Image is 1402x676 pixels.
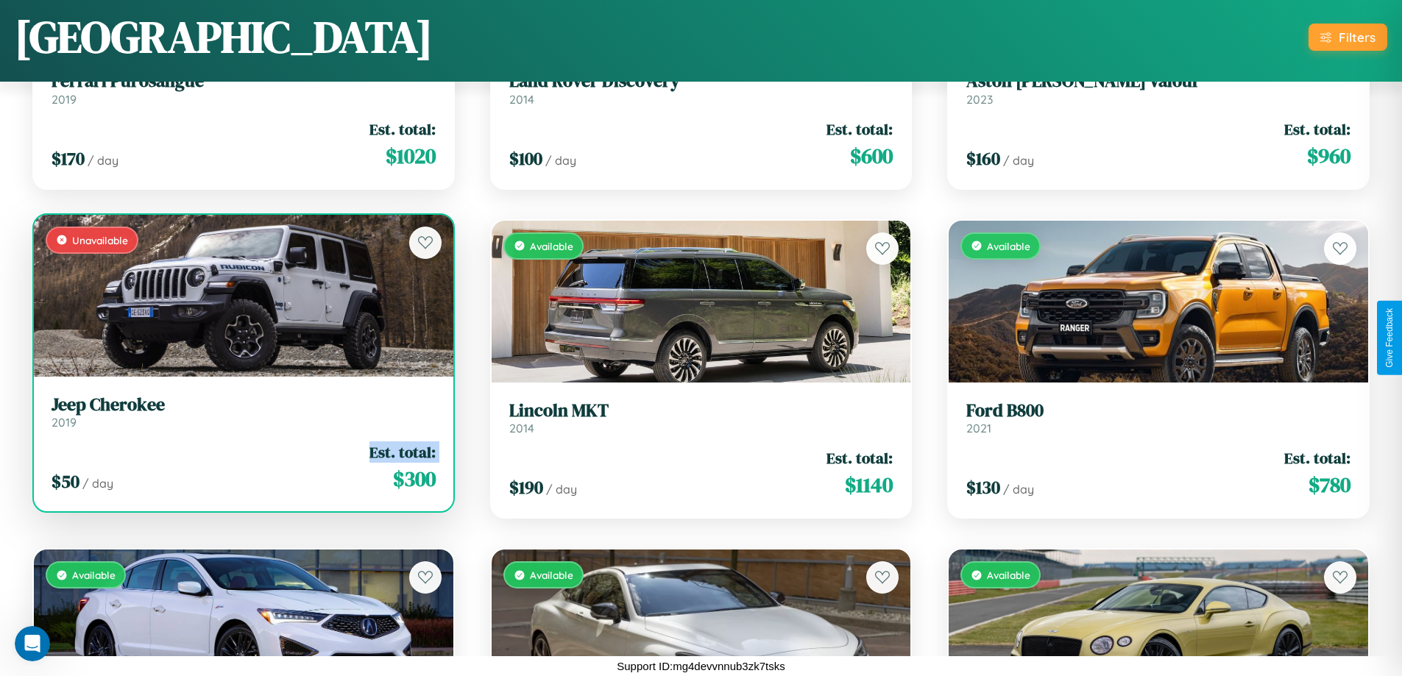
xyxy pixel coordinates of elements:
h3: Jeep Cherokee [52,394,436,416]
span: $ 50 [52,469,79,494]
span: 2019 [52,92,77,107]
button: Filters [1309,24,1387,51]
span: Available [987,240,1030,252]
span: / day [1003,153,1034,168]
a: Land Rover Discovery2014 [509,71,893,107]
div: Filters [1339,29,1376,45]
p: Support ID: mg4devvnnub3zk7tsks [617,656,785,676]
span: $ 300 [393,464,436,494]
span: $ 780 [1309,470,1350,499]
span: $ 160 [966,146,1000,171]
span: $ 170 [52,146,85,171]
span: 2014 [509,421,534,435]
h3: Ford B800 [966,400,1350,421]
span: / day [82,476,113,491]
span: Est. total: [1284,447,1350,469]
a: Ford B8002021 [966,400,1350,436]
h3: Ferrari Purosangue [52,71,436,92]
h1: [GEOGRAPHIC_DATA] [15,7,433,67]
span: / day [546,482,577,497]
span: 2014 [509,92,534,107]
span: Est. total: [1284,118,1350,140]
span: Available [530,569,573,581]
a: Ferrari Purosangue2019 [52,71,436,107]
span: $ 130 [966,475,1000,499]
h3: Land Rover Discovery [509,71,893,92]
span: / day [1003,482,1034,497]
span: 2019 [52,415,77,430]
a: Jeep Cherokee2019 [52,394,436,430]
span: / day [88,153,118,168]
span: $ 1020 [386,141,436,171]
span: Available [72,569,116,581]
a: Lincoln MKT2014 [509,400,893,436]
span: 2023 [966,92,993,107]
span: Est. total: [826,118,893,140]
span: Unavailable [72,234,128,246]
span: $ 1140 [845,470,893,499]
span: $ 190 [509,475,543,499]
span: Available [530,240,573,252]
span: Est. total: [826,447,893,469]
a: Aston [PERSON_NAME] Valour2023 [966,71,1350,107]
span: $ 960 [1307,141,1350,171]
span: Available [987,569,1030,581]
span: Est. total: [369,118,436,140]
h3: Lincoln MKT [509,400,893,421]
iframe: Intercom live chat [15,626,50,661]
span: / day [545,153,576,168]
span: $ 100 [509,146,542,171]
div: Give Feedback [1384,308,1395,368]
span: Est. total: [369,441,436,463]
span: 2021 [966,421,991,435]
span: $ 600 [850,141,893,171]
h3: Aston [PERSON_NAME] Valour [966,71,1350,92]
